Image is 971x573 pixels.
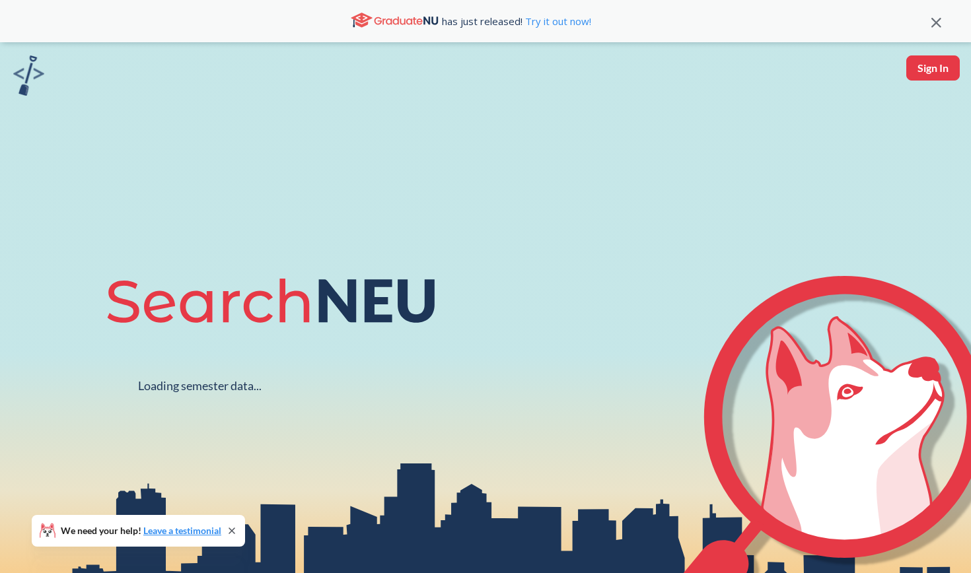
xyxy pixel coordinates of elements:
img: sandbox logo [13,55,44,96]
a: sandbox logo [13,55,44,100]
a: Try it out now! [522,15,591,28]
button: Sign In [906,55,960,81]
span: has just released! [442,14,591,28]
a: Leave a testimonial [143,525,221,536]
span: We need your help! [61,526,221,535]
div: Loading semester data... [138,378,262,393]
